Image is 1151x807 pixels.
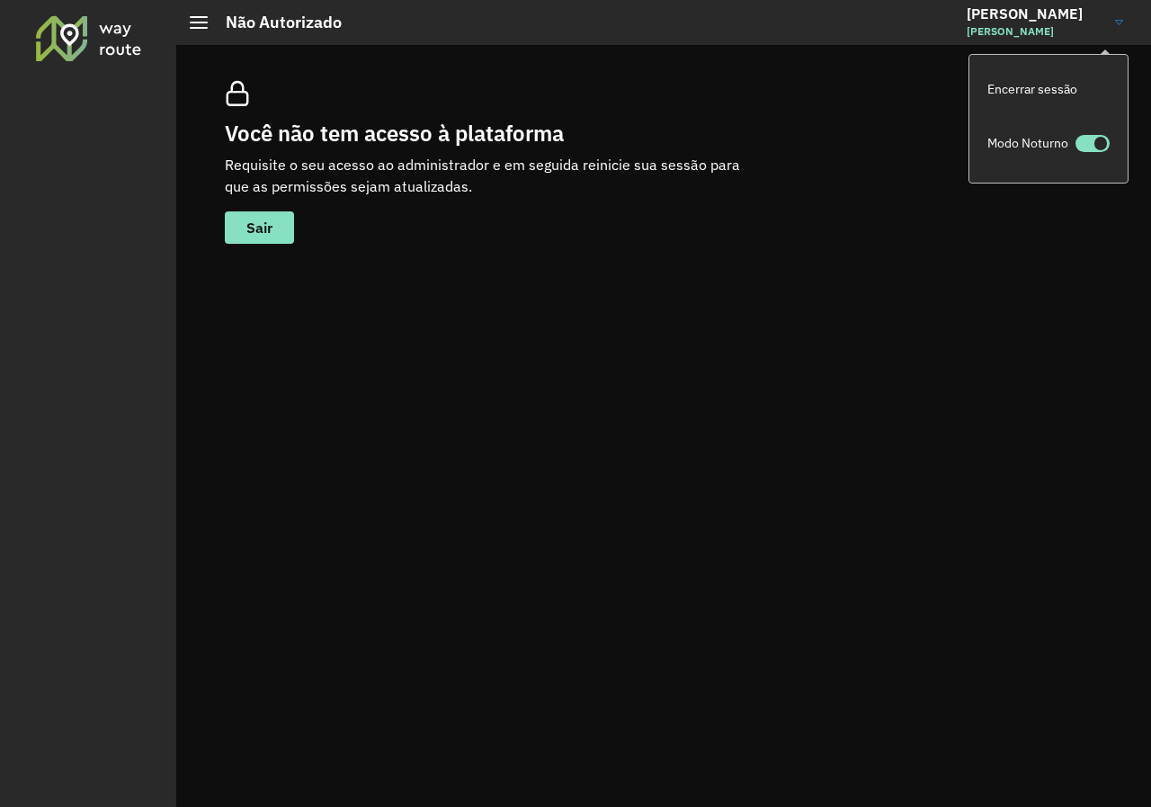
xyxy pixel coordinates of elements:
span: Modo Noturno [987,134,1068,153]
h2: Não Autorizado [208,13,342,32]
a: Encerrar sessão [969,62,1128,117]
p: Requisite o seu acesso ao administrador e em seguida reinicie sua sessão para que as permissões s... [225,154,764,197]
h2: Você não tem acesso à plataforma [225,121,764,147]
span: [PERSON_NAME] [967,23,1102,40]
button: button [225,211,294,244]
span: Sair [246,220,272,235]
h3: [PERSON_NAME] [967,5,1102,22]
